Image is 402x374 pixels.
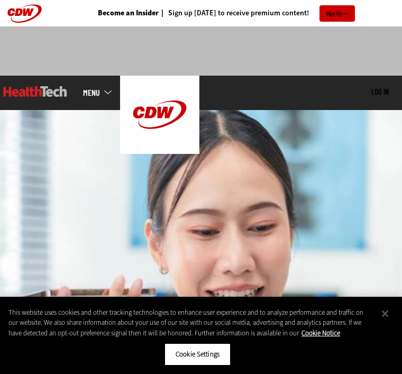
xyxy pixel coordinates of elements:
[371,87,389,97] div: User menu
[301,329,340,337] a: More information about your privacy
[373,302,397,325] button: Close
[98,10,159,17] a: Become an Insider
[8,307,373,339] div: This website uses cookies and other tracking technologies to enhance user experience and to analy...
[83,88,120,97] a: mobile-menu
[371,87,389,96] a: Log in
[165,343,231,366] button: Cookie Settings
[120,145,199,157] a: CDW
[159,10,309,17] a: Sign up [DATE] to receive premium content!
[120,76,199,154] img: Home
[319,5,355,22] a: Sign Up
[3,86,67,97] img: Home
